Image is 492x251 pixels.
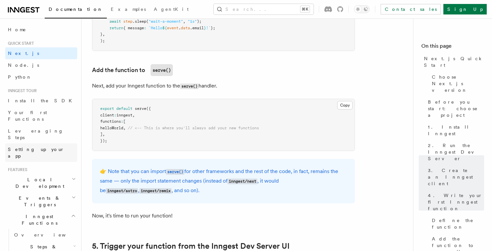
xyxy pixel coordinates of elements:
code: inngest/remix [139,188,172,194]
code: inngest/astro [106,188,138,194]
span: return [109,26,123,30]
span: , [103,132,105,137]
span: Features [5,167,27,172]
a: Before you start: choose a project [425,96,484,121]
span: serve [135,106,146,111]
a: 3. Create an Inngest client [425,164,484,189]
span: event [167,26,178,30]
span: : [144,26,146,30]
span: AgentKit [154,7,189,12]
span: Define the function [432,217,484,230]
code: inngest/next [227,179,257,184]
a: 2. Run the Inngest Dev Server [425,139,484,164]
span: 4. Write your first Inngest function [428,192,484,212]
kbd: ⌘K [300,6,310,13]
a: Next.js [5,47,77,59]
span: "wait-a-moment" [149,19,183,24]
a: AgentKit [150,2,193,18]
span: { message [123,26,144,30]
span: 1. Install Inngest [428,124,484,137]
a: Leveraging Steps [5,125,77,143]
span: . [178,26,181,30]
p: Now, it's time to run your function! [92,211,355,220]
span: , [183,19,185,24]
span: 3. Create an Inngest client [428,167,484,187]
span: functions [100,119,121,124]
span: Documentation [49,7,103,12]
span: Leveraging Steps [8,128,63,140]
span: : [121,119,123,124]
span: } [204,26,206,30]
span: , [103,32,105,37]
button: Toggle dark mode [354,5,370,13]
code: serve() [166,169,184,175]
a: Choose Next.js version [429,71,484,96]
button: Inngest Functions [5,211,77,229]
a: Contact sales [381,4,441,14]
span: Local Development [5,176,72,189]
a: Your first Functions [5,107,77,125]
span: , [132,113,135,117]
p: Next, add your Inngest function to the handler. [92,81,355,91]
span: } [100,32,103,37]
a: Setting up your app [5,143,77,162]
span: Next.js [8,51,39,56]
span: : [114,113,116,117]
h4: On this page [421,42,484,53]
a: Define the function [429,214,484,233]
span: ] [100,132,103,137]
span: !` [206,26,211,30]
span: Next.js Quick Start [424,55,484,68]
a: Overview [12,229,77,241]
span: default [116,106,132,111]
code: serve() [151,64,173,76]
span: ( [146,19,149,24]
span: .email [190,26,204,30]
code: serve() [180,84,199,89]
span: client [100,113,114,117]
span: Overview [14,232,82,238]
p: 👉 Note that you can import for other frameworks and the rest of the code, in fact, remains the sa... [100,167,347,195]
span: Quick start [5,41,34,46]
a: 5. Trigger your function from the Inngest Dev Server UI [92,241,290,251]
span: ({ [146,106,151,111]
span: Setting up your app [8,147,64,159]
span: Python [8,74,32,80]
span: , [123,126,126,130]
span: inngest [116,113,132,117]
a: Examples [107,2,150,18]
span: data [181,26,190,30]
span: Home [8,26,26,33]
a: 4. Write your first Inngest function [425,189,484,214]
a: 1. Install Inngest [425,121,484,139]
span: }); [100,138,107,143]
a: Python [5,71,77,83]
a: Home [5,24,77,36]
span: Inngest tour [5,88,37,93]
a: Install the SDK [5,95,77,107]
button: Copy [337,101,353,110]
span: ); [197,19,201,24]
button: Events & Triggers [5,192,77,211]
span: ${ [162,26,167,30]
span: helloWorld [100,126,123,130]
span: [ [123,119,126,124]
a: Node.js [5,59,77,71]
span: .sleep [132,19,146,24]
span: 2. Run the Inngest Dev Server [428,142,484,162]
span: "1s" [188,19,197,24]
span: export [100,106,114,111]
span: step [123,19,132,24]
a: Next.js Quick Start [421,53,484,71]
span: await [109,19,121,24]
span: Examples [111,7,146,12]
a: Documentation [45,2,107,18]
button: Local Development [5,174,77,192]
span: Your first Functions [8,110,47,122]
span: Before you start: choose a project [428,99,484,118]
span: Choose Next.js version [432,74,484,93]
span: Install the SDK [8,98,76,103]
span: }; [211,26,215,30]
span: // <-- This is where you'll always add your new functions [128,126,259,130]
button: Search...⌘K [214,4,314,14]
